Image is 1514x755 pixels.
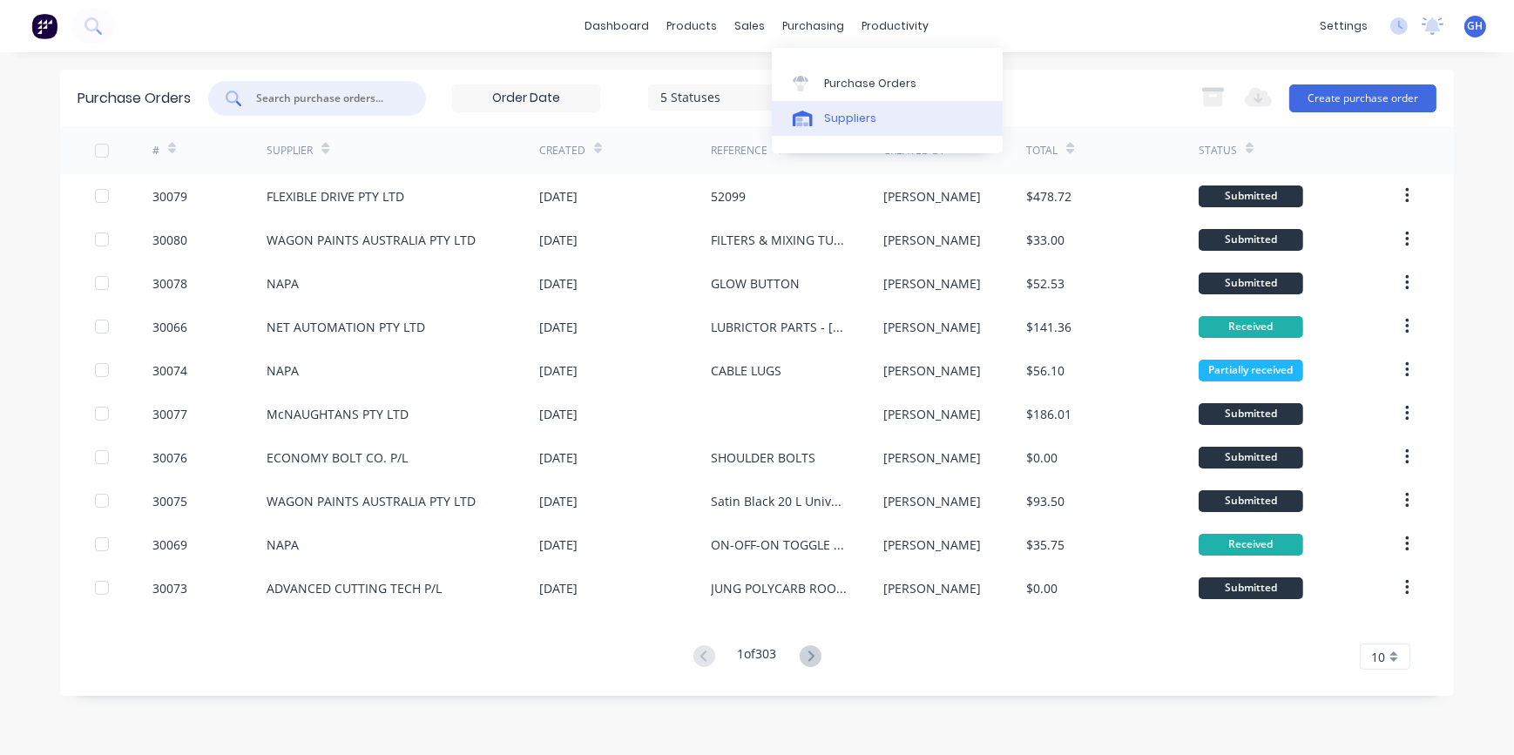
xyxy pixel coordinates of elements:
div: $478.72 [1026,187,1071,206]
div: SHOULDER BOLTS [711,448,815,467]
div: GLOW BUTTON [711,274,800,293]
div: JUNG POLYCARB ROOF 1240x990mm [711,579,848,597]
div: Reference [711,143,767,158]
div: Submitted [1199,185,1303,207]
div: [DATE] [539,492,578,510]
div: NAPA [267,536,299,554]
div: Satin Black 20 L Universal thinners [711,492,848,510]
div: [PERSON_NAME] [883,231,981,249]
a: dashboard [577,13,659,39]
div: ON-OFF-ON TOGGLE SWITCH [711,536,848,554]
div: [PERSON_NAME] [883,318,981,336]
div: $93.50 [1026,492,1065,510]
div: [DATE] [539,405,578,423]
div: [PERSON_NAME] [883,274,981,293]
div: [DATE] [539,448,578,467]
a: Suppliers [772,101,1003,136]
div: [PERSON_NAME] [883,187,981,206]
div: McNAUGHTANS PTY LTD [267,405,409,423]
div: $0.00 [1026,579,1058,597]
input: Search purchase orders... [254,90,399,107]
div: [PERSON_NAME] [883,536,981,554]
div: 30079 [152,187,187,206]
div: FLEXIBLE DRIVE PTY LTD [267,187,404,206]
span: GH [1468,18,1484,34]
div: $56.10 [1026,361,1065,380]
div: $141.36 [1026,318,1071,336]
div: 30077 [152,405,187,423]
div: Received [1199,534,1303,556]
div: Received [1199,316,1303,338]
div: 5 Statuses [660,88,785,106]
div: Total [1026,143,1058,158]
button: Create purchase order [1289,84,1436,112]
div: Submitted [1199,490,1303,512]
div: ADVANCED CUTTING TECH P/L [267,579,442,597]
div: $35.75 [1026,536,1065,554]
div: Supplier [267,143,313,158]
input: Order Date [453,85,599,111]
div: 30069 [152,536,187,554]
div: Status [1199,143,1237,158]
div: 30074 [152,361,187,380]
div: [DATE] [539,187,578,206]
div: [DATE] [539,231,578,249]
div: Submitted [1199,403,1303,425]
div: Submitted [1199,229,1303,251]
div: # [152,143,159,158]
div: Purchase Orders [78,88,191,109]
div: $33.00 [1026,231,1065,249]
div: [PERSON_NAME] [883,448,981,467]
div: CABLE LUGS [711,361,781,380]
div: 1 of 303 [738,644,777,670]
div: 30080 [152,231,187,249]
div: FILTERS & MIXING TUBS [711,231,848,249]
div: [PERSON_NAME] [883,405,981,423]
img: Factory [31,13,57,39]
div: products [659,13,727,39]
div: LUBRICTOR PARTS - [GEOGRAPHIC_DATA] [711,318,848,336]
div: 30076 [152,448,187,467]
span: 10 [1371,648,1385,666]
div: WAGON PAINTS AUSTRALIA PTY LTD [267,231,476,249]
div: purchasing [774,13,854,39]
div: productivity [854,13,938,39]
div: Submitted [1199,577,1303,599]
div: [PERSON_NAME] [883,579,981,597]
div: [DATE] [539,274,578,293]
div: $0.00 [1026,448,1058,467]
div: 30078 [152,274,187,293]
div: Created [539,143,585,158]
div: [DATE] [539,536,578,554]
div: $52.53 [1026,274,1065,293]
div: sales [727,13,774,39]
div: [DATE] [539,318,578,336]
div: NAPA [267,274,299,293]
div: 52099 [711,187,746,206]
div: NAPA [267,361,299,380]
div: [PERSON_NAME] [883,492,981,510]
div: 30075 [152,492,187,510]
div: Submitted [1199,273,1303,294]
div: WAGON PAINTS AUSTRALIA PTY LTD [267,492,476,510]
div: 30073 [152,579,187,597]
div: NET AUTOMATION PTY LTD [267,318,425,336]
div: ECONOMY BOLT CO. P/L [267,448,408,467]
div: [DATE] [539,361,578,380]
div: Purchase Orders [824,76,916,91]
div: $186.01 [1026,405,1071,423]
div: [PERSON_NAME] [883,361,981,380]
a: Purchase Orders [772,65,1003,100]
div: Partially received [1199,360,1303,381]
div: Submitted [1199,447,1303,469]
div: 30066 [152,318,187,336]
div: settings [1311,13,1376,39]
div: Suppliers [824,111,876,126]
div: [DATE] [539,579,578,597]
